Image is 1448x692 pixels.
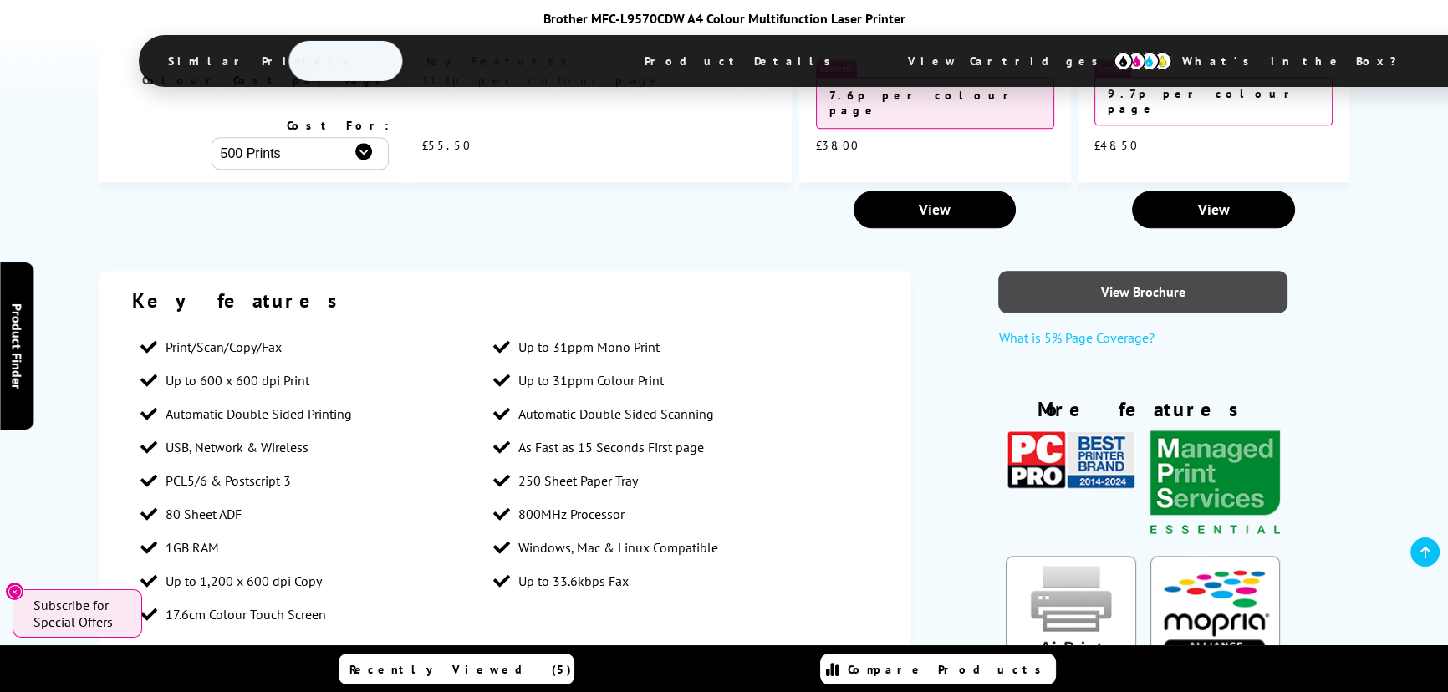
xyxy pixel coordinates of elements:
[619,41,864,81] span: Product Details
[422,138,472,153] span: £55.50
[8,303,25,389] span: Product Finder
[339,654,574,684] a: Recently Viewed (5)
[166,372,309,389] span: Up to 600 x 600 dpi Print
[166,405,352,422] span: Automatic Double Sided Printing
[518,405,714,422] span: Automatic Double Sided Scanning
[166,439,308,455] span: USB, Network & Wireless
[854,191,1016,228] a: View
[998,271,1287,313] a: View Brochure
[1157,41,1438,81] span: What’s in the Box?
[1006,476,1136,492] a: KeyFeatureModal353
[518,572,629,589] span: Up to 33.6kbps Fax
[166,572,322,589] span: Up to 1,200 x 600 dpi Copy
[1132,191,1294,228] a: View
[1006,556,1136,665] img: AirPrint
[998,329,1287,354] a: What is 5% Page Coverage?
[1094,138,1139,153] span: £48.50
[1150,430,1281,540] img: Brother MPS Essential
[166,472,291,489] span: PCL5/6 & Postscript 3
[816,138,859,153] span: £38.00
[139,10,1309,27] div: Brother MFC-L9570CDW A4 Colour Multifunction Laser Printer
[1150,556,1281,665] img: Mopria Certified
[919,200,951,219] span: View
[518,338,660,355] span: Up to 31ppm Mono Print
[166,539,219,556] span: 1GB RAM
[287,118,389,133] span: Cost For:
[518,439,704,455] span: As Fast as 15 Seconds First page
[518,372,664,389] span: Up to 31ppm Colour Print
[1198,200,1230,219] span: View
[1114,52,1172,70] img: cmyk-icon.svg
[1150,527,1281,543] a: KeyFeatureModal340
[143,41,383,81] span: Similar Printers
[166,338,282,355] span: Print/Scan/Copy/Fax
[518,539,718,556] span: Windows, Mac & Linux Compatible
[166,606,326,623] span: 17.6cm Colour Touch Screen
[1006,430,1136,490] img: PC Pro Award
[401,41,601,81] span: Key Features
[816,77,1054,129] div: 7.6p per colour page
[349,662,572,677] span: Recently Viewed (5)
[1094,77,1333,125] div: 9.7p per colour page
[33,597,125,630] span: Subscribe for Special Offers
[166,506,242,522] span: 80 Sheet ADF
[883,39,1139,83] span: View Cartridges
[820,654,1056,684] a: Compare Products
[518,472,638,489] span: 250 Sheet Paper Tray
[998,396,1287,430] div: More features
[5,582,24,601] button: Close
[132,287,878,313] div: Key features
[518,506,625,522] span: 800MHz Processor
[848,662,1050,677] span: Compare Products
